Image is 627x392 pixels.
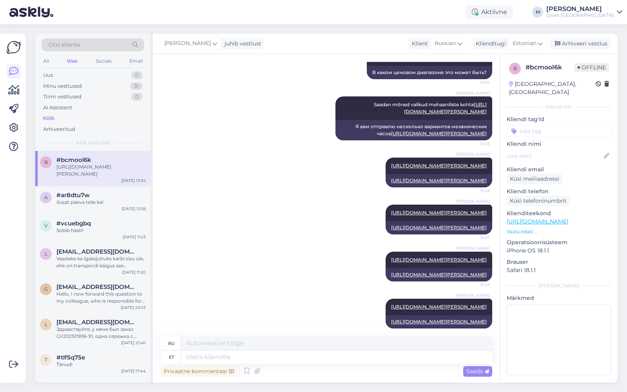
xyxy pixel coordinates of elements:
[460,80,490,85] span: 13:34
[460,188,490,194] span: 13:46
[391,257,487,263] a: [URL][DOMAIN_NAME][PERSON_NAME]
[44,194,48,200] span: a
[546,6,622,18] a: [PERSON_NAME]Given [GEOGRAPHIC_DATA]
[56,382,88,389] span: #ftvmfvcv
[56,290,146,305] div: Hello, I now forward this question to my colleague, who is responsible for this. The reply will b...
[367,66,492,79] div: В каком ценовом диапазоне это может быть?
[507,218,568,225] a: [URL][DOMAIN_NAME]
[122,269,146,275] div: [DATE] 11:20
[56,326,146,340] div: Здравствуйте, у меня был заказ GII20250906-10, одна сережка с браком у нее отсуствует камень и не...
[43,104,72,112] div: AI Assistent
[391,131,487,136] a: [URL][DOMAIN_NAME][PERSON_NAME]
[456,151,490,157] span: [PERSON_NAME]
[56,156,91,163] span: #bcmool6k
[460,141,490,147] span: 13:45
[574,63,609,72] span: Offline
[56,227,146,234] div: Sobib hästi!
[509,80,596,96] div: [GEOGRAPHIC_DATA], [GEOGRAPHIC_DATA]
[161,366,237,377] div: Privaatne kommentaar
[49,41,80,49] span: Otsi kliente
[507,165,611,174] p: Kliendi email
[507,258,611,266] p: Brauser
[507,266,611,274] p: Safari 18.1.1
[391,163,487,169] a: [URL][DOMAIN_NAME][PERSON_NAME]
[409,40,428,48] div: Klient
[466,5,513,19] div: Aktiivne
[45,321,47,327] span: l
[546,12,614,18] div: Given [GEOGRAPHIC_DATA]
[42,56,51,66] div: All
[507,152,602,160] input: Lisa nimi
[456,198,490,204] span: [PERSON_NAME]
[456,245,490,251] span: [PERSON_NAME]
[507,187,611,196] p: Kliendi telefon
[507,228,611,235] p: Vaata edasi ...
[391,210,487,216] a: [URL][DOMAIN_NAME][PERSON_NAME]
[391,304,487,310] a: [URL][DOMAIN_NAME][PERSON_NAME]
[526,63,574,72] div: # bcmool6k
[456,90,490,96] span: [PERSON_NAME]
[466,368,489,375] span: Saada
[507,103,611,111] div: Kliendi info
[43,93,82,101] div: Tiimi vestlused
[460,282,490,288] span: 13:47
[121,340,146,346] div: [DATE] 21:40
[56,192,90,199] span: #ar8dtu7w
[335,120,492,140] div: Я вам отправлю несколько вариантов механических часов
[460,329,490,335] span: 13:49
[507,209,611,218] p: Klienditeekond
[546,6,614,12] div: [PERSON_NAME]
[507,140,611,148] p: Kliendi nimi
[391,225,487,230] a: [URL][DOMAIN_NAME][PERSON_NAME]
[56,163,146,178] div: [URL][DOMAIN_NAME][PERSON_NAME]
[122,206,146,212] div: [DATE] 12:56
[456,292,490,298] span: [PERSON_NAME]
[169,350,174,364] div: et
[56,283,138,290] span: g.matjuhhinaa@gmail.com
[44,286,48,292] span: g
[45,251,47,257] span: l
[43,82,82,90] div: Minu vestlused
[168,337,175,350] div: ru
[131,71,143,79] div: 0
[507,196,570,206] div: Küsi telefoninumbrit
[164,39,211,48] span: [PERSON_NAME]
[44,223,47,229] span: v
[121,368,146,374] div: [DATE] 17:44
[43,114,54,122] div: Kõik
[507,238,611,247] p: Operatsioonisüsteem
[473,40,506,48] div: Klienditugi
[56,354,85,361] span: #tlf5q75e
[56,319,138,326] span: lera180692@gmail.com
[121,305,146,310] div: [DATE] 23:03
[43,71,53,79] div: Uus
[56,220,91,227] span: #vcuebgbq
[56,199,146,206] div: Ilusat päeva teile ka!
[507,294,611,302] p: Märkmed
[391,319,487,325] a: [URL][DOMAIN_NAME][PERSON_NAME]
[65,56,79,66] div: Web
[221,40,261,48] div: juhib vestlust
[44,159,48,165] span: b
[513,39,536,48] span: Estonian
[45,357,47,363] span: t
[507,174,562,184] div: Küsi meiliaadressi
[6,40,21,55] img: Askly Logo
[513,65,517,71] span: b
[507,282,611,289] div: [PERSON_NAME]
[128,56,144,66] div: Email
[131,93,143,101] div: 0
[76,139,110,146] span: Kõik vestlused
[43,125,75,133] div: Arhiveeritud
[123,234,146,240] div: [DATE] 11:23
[130,82,143,90] div: 31
[550,38,611,49] div: Arhiveeri vestlus
[435,39,456,48] span: Russian
[507,125,611,137] input: Lisa tag
[391,272,487,278] a: [URL][DOMAIN_NAME][PERSON_NAME]
[121,178,146,183] div: [DATE] 13:34
[507,115,611,123] p: Kliendi tag'id
[507,247,611,255] p: iPhone OS 18.1.1
[460,235,490,241] span: 13:47
[391,178,487,183] a: [URL][DOMAIN_NAME][PERSON_NAME]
